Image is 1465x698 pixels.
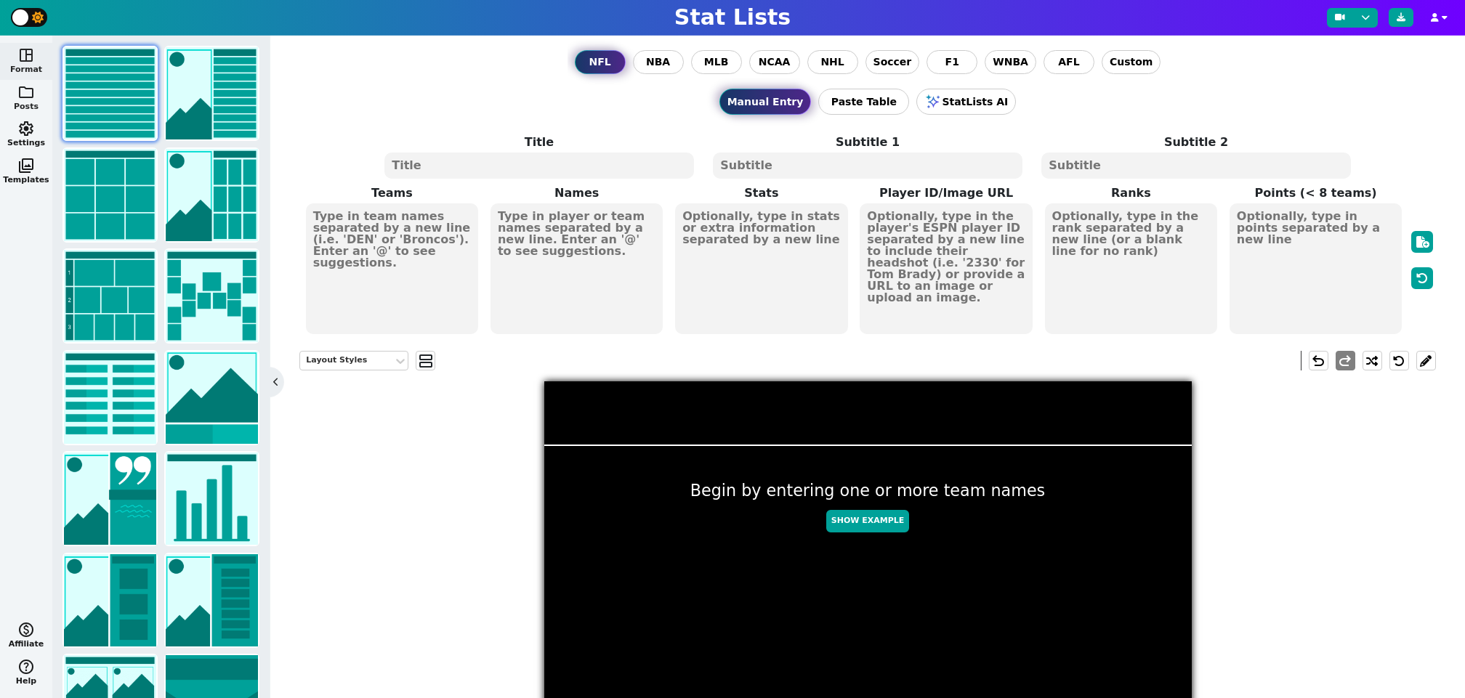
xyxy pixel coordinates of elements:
span: settings [17,120,35,137]
button: undo [1309,351,1328,370]
button: StatLists AI [916,89,1016,115]
button: redo [1336,351,1355,370]
label: Subtitle 2 [1032,134,1360,151]
span: Soccer [873,54,912,70]
span: space_dashboard [17,46,35,64]
span: photo_library [17,157,35,174]
img: lineup [166,554,258,646]
label: Teams [299,184,484,202]
span: F1 [945,54,959,70]
label: Stats [669,184,854,202]
img: grid [64,149,156,241]
span: NFL [589,54,610,70]
button: Paste Table [818,89,909,115]
button: Show Example [826,510,909,532]
img: chart [166,453,258,545]
label: Player ID/Image URL [854,184,1038,202]
span: NBA [646,54,670,70]
label: Points (< 8 teams) [1223,184,1408,202]
img: bracket [166,250,258,342]
label: Ranks [1038,184,1223,202]
div: Layout Styles [306,354,387,367]
label: Subtitle 1 [703,134,1032,151]
img: tier [64,250,156,342]
span: redo [1336,352,1354,370]
label: Title [375,134,703,151]
span: folder [17,84,35,101]
span: AFL [1058,54,1079,70]
span: monetization_on [17,621,35,638]
img: scores [64,352,156,444]
span: WNBA [993,54,1028,70]
img: list with image [166,47,258,139]
img: news/quote [64,453,156,545]
div: Begin by entering one or more team names [544,479,1192,540]
h1: Stat Lists [674,4,791,31]
span: undo [1309,352,1327,370]
label: Names [485,184,669,202]
img: list [64,47,156,139]
img: grid with image [166,149,258,241]
span: help [17,658,35,675]
button: Manual Entry [719,89,812,115]
img: highlight [64,554,156,646]
img: matchup [166,352,258,444]
span: MLB [704,54,729,70]
span: Custom [1110,54,1153,70]
span: NHL [820,54,844,70]
span: NCAA [759,54,791,70]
